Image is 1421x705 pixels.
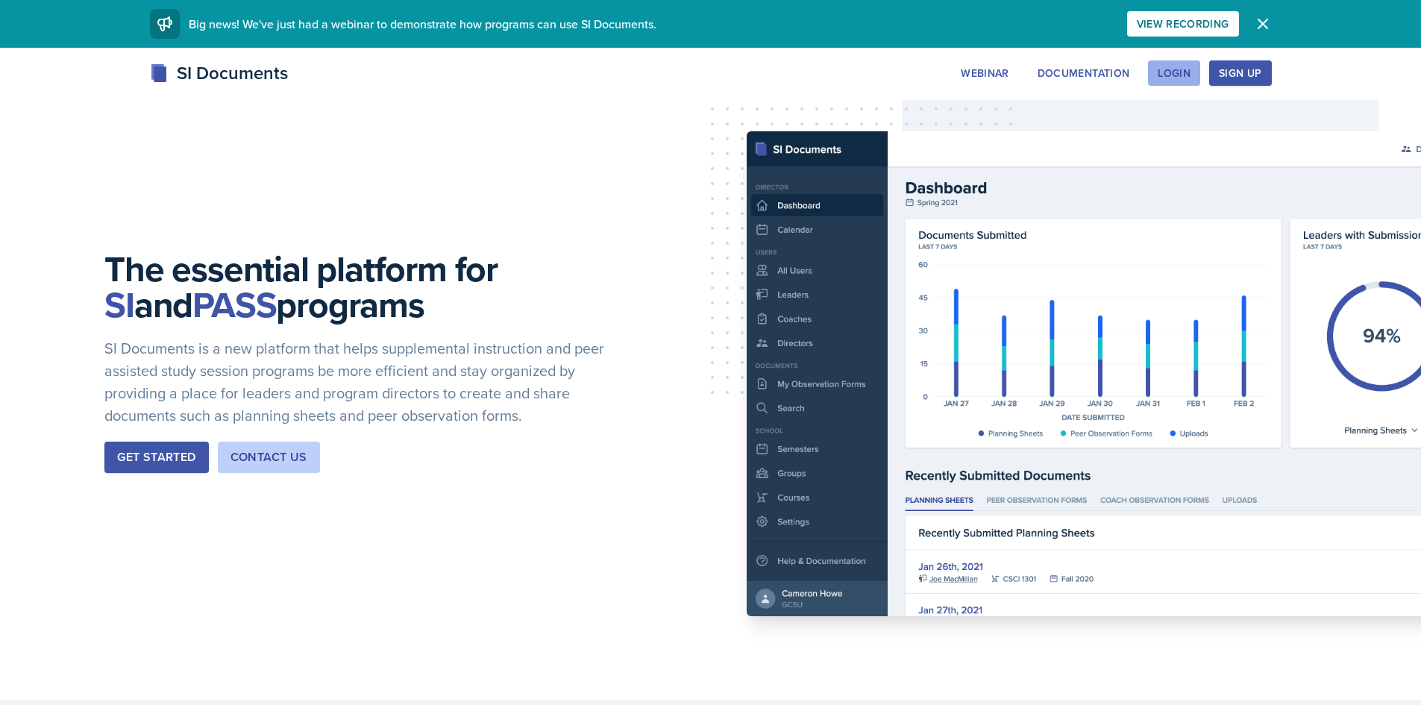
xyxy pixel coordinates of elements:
div: Sign Up [1219,67,1261,79]
button: View Recording [1127,11,1239,37]
div: Documentation [1038,67,1130,79]
div: View Recording [1137,18,1229,30]
div: Get Started [117,448,195,466]
button: Webinar [951,60,1018,86]
button: Documentation [1028,60,1140,86]
div: SI Documents [150,60,288,87]
button: Get Started [104,442,208,473]
button: Login [1148,60,1200,86]
button: Sign Up [1209,60,1271,86]
div: Contact Us [230,448,307,466]
span: Big news! We've just had a webinar to demonstrate how programs can use SI Documents. [189,16,656,32]
div: Webinar [961,67,1008,79]
button: Contact Us [218,442,320,473]
div: Login [1158,67,1191,79]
